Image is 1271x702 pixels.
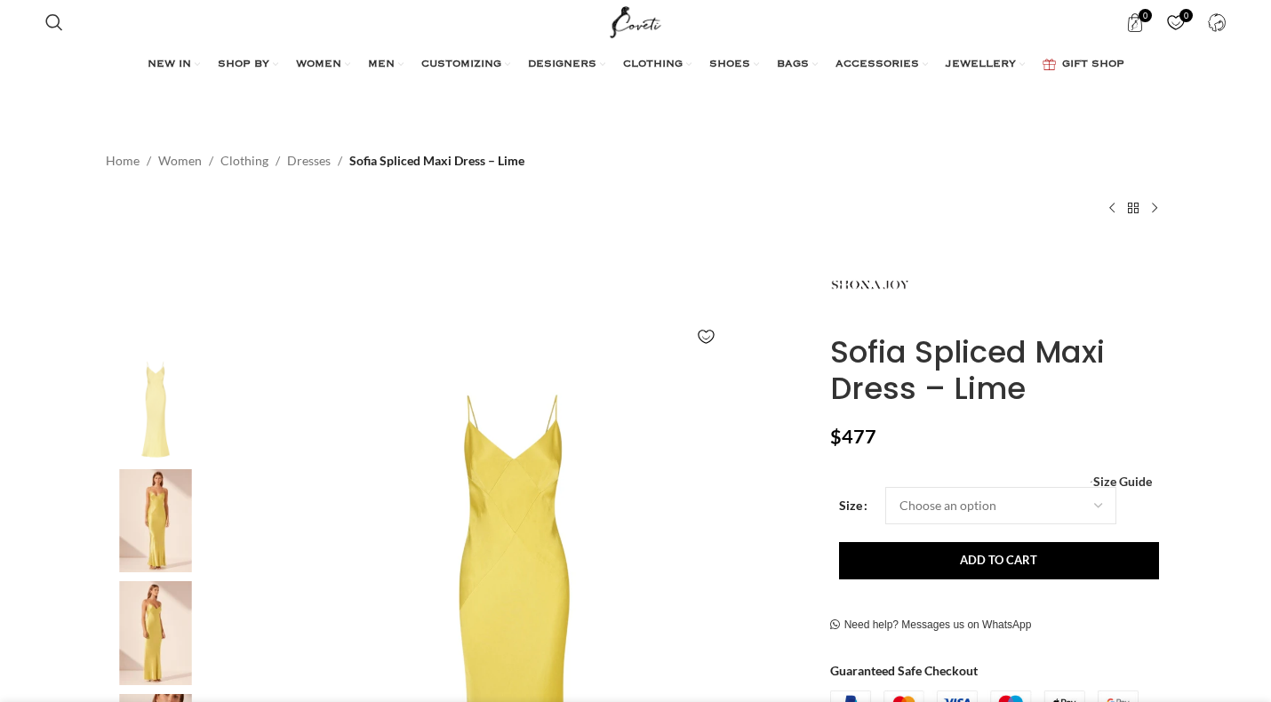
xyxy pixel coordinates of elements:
[830,663,978,678] strong: Guaranteed Safe Checkout
[296,47,350,83] a: WOMEN
[623,47,691,83] a: CLOTHING
[101,581,210,685] img: Shona Joy Dress
[830,334,1165,407] h1: Sofia Spliced Maxi Dress – Lime
[1157,4,1194,40] div: My Wishlist
[1144,197,1165,219] a: Next product
[777,58,809,72] span: BAGS
[148,58,191,72] span: NEW IN
[1062,58,1124,72] span: GIFT SHOP
[830,245,910,325] img: Shona Joy
[830,425,876,448] bdi: 477
[106,151,140,171] a: Home
[1179,9,1193,22] span: 0
[1043,47,1124,83] a: GIFT SHOP
[421,58,501,72] span: CUSTOMIZING
[421,47,510,83] a: CUSTOMIZING
[946,47,1025,83] a: JEWELLERY
[36,4,72,40] a: Search
[220,151,268,171] a: Clothing
[1157,4,1194,40] a: 0
[946,58,1016,72] span: JEWELLERY
[349,151,524,171] span: Sofia Spliced Maxi Dress – Lime
[839,496,867,515] label: Size
[287,151,331,171] a: Dresses
[101,356,210,460] img: Sofia Spliced Maxi Dress - Lime
[835,47,928,83] a: ACCESSORIES
[835,58,919,72] span: ACCESSORIES
[839,542,1159,579] button: Add to cart
[606,13,666,28] a: Site logo
[36,47,1235,83] div: Main navigation
[368,47,404,83] a: MEN
[528,58,596,72] span: DESIGNERS
[1101,197,1123,219] a: Previous product
[1116,4,1153,40] a: 0
[101,469,210,573] img: Shona Joy Dress
[106,151,524,171] nav: Breadcrumb
[830,618,1032,633] a: Need help? Messages us on WhatsApp
[296,58,341,72] span: WOMEN
[218,47,278,83] a: SHOP BY
[1043,59,1056,70] img: GiftBag
[623,58,683,72] span: CLOTHING
[158,151,202,171] a: Women
[368,58,395,72] span: MEN
[218,58,269,72] span: SHOP BY
[777,47,818,83] a: BAGS
[528,47,605,83] a: DESIGNERS
[709,58,750,72] span: SHOES
[1139,9,1152,22] span: 0
[709,47,759,83] a: SHOES
[830,425,842,448] span: $
[148,47,200,83] a: NEW IN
